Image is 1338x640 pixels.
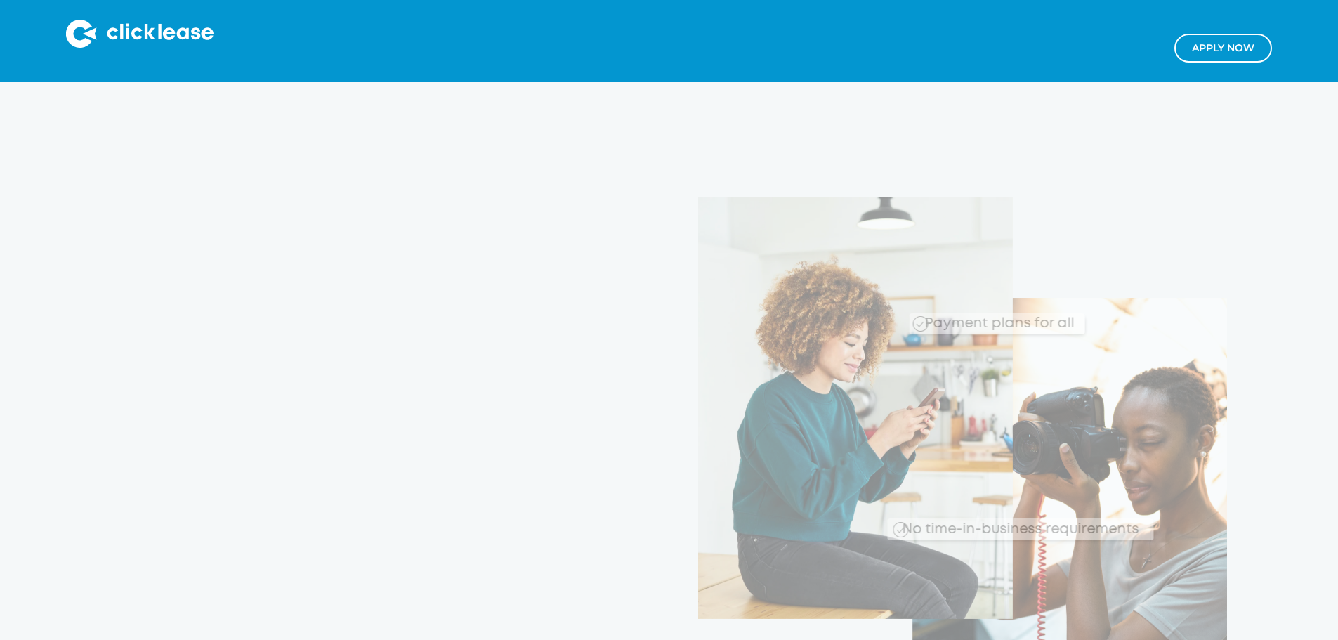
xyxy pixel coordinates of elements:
a: Apply NOw [1174,34,1272,63]
div: Payment plans for all [919,306,1074,334]
div: No time-in-business requirements [822,504,1154,540]
img: Clicklease logo [66,20,214,48]
img: Checkmark_callout [912,316,928,332]
img: Checkmark_callout [893,521,908,537]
